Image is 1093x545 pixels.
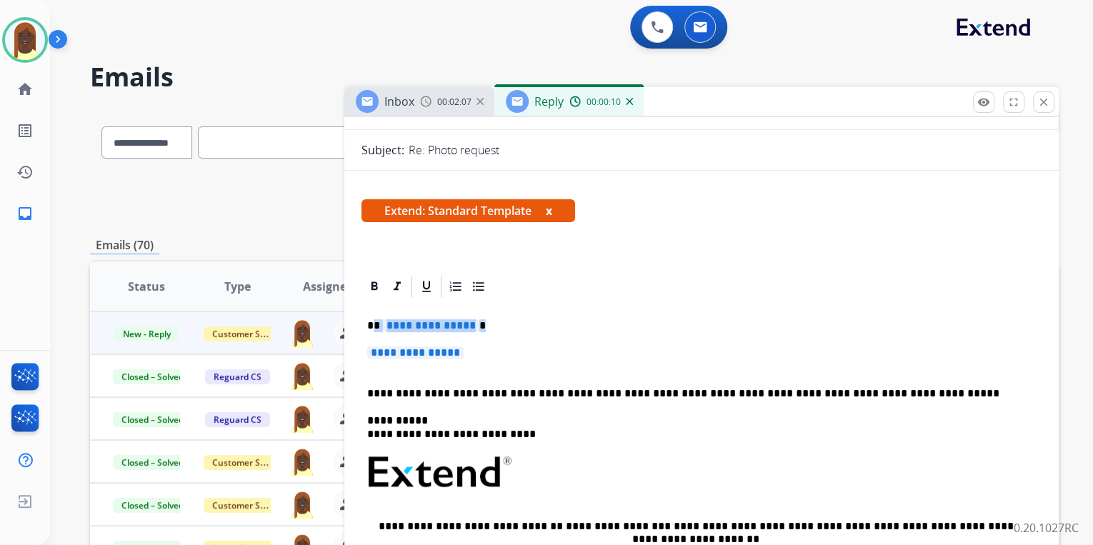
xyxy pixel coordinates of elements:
mat-icon: inbox [16,205,34,222]
div: Bullet List [468,276,489,297]
mat-icon: person_remove [339,367,356,384]
mat-icon: history [16,164,34,181]
p: Emails (70) [90,236,159,254]
span: Type [224,278,251,295]
mat-icon: home [16,81,34,98]
span: Closed – Solved [113,369,192,384]
button: x [546,202,552,219]
mat-icon: person_remove [339,453,356,470]
mat-icon: person_remove [339,410,356,427]
div: Italic [386,276,408,297]
span: Customer Support [204,326,296,341]
img: agent-avatar [289,361,316,390]
span: Inbox [384,94,414,109]
mat-icon: fullscreen [1007,96,1020,109]
img: agent-avatar [289,404,316,433]
span: 00:00:10 [587,96,621,108]
span: Customer Support [204,455,296,470]
div: Bold [364,276,385,297]
span: Closed – Solved [113,498,192,513]
div: Ordered List [445,276,466,297]
span: Assignee [303,278,353,295]
span: Reguard CS [205,369,270,384]
p: Subject: [361,141,404,159]
mat-icon: remove_red_eye [977,96,990,109]
span: Reguard CS [205,412,270,427]
mat-icon: person_remove [339,496,356,513]
span: Closed – Solved [113,412,192,427]
h2: Emails [90,63,1059,91]
span: 00:02:07 [437,96,471,108]
span: Reply [534,94,564,109]
mat-icon: close [1037,96,1050,109]
mat-icon: person_remove [339,324,356,341]
img: agent-avatar [289,447,316,476]
p: 0.20.1027RC [1014,519,1079,536]
div: Underline [416,276,437,297]
img: agent-avatar [289,319,316,347]
img: agent-avatar [289,490,316,519]
p: Re: Photo request [409,141,499,159]
mat-icon: list_alt [16,122,34,139]
span: Status [128,278,165,295]
span: New - Reply [114,326,179,341]
span: Extend: Standard Template [361,199,575,222]
img: avatar [5,20,45,60]
span: Customer Support [204,498,296,513]
span: Closed – Solved [113,455,192,470]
